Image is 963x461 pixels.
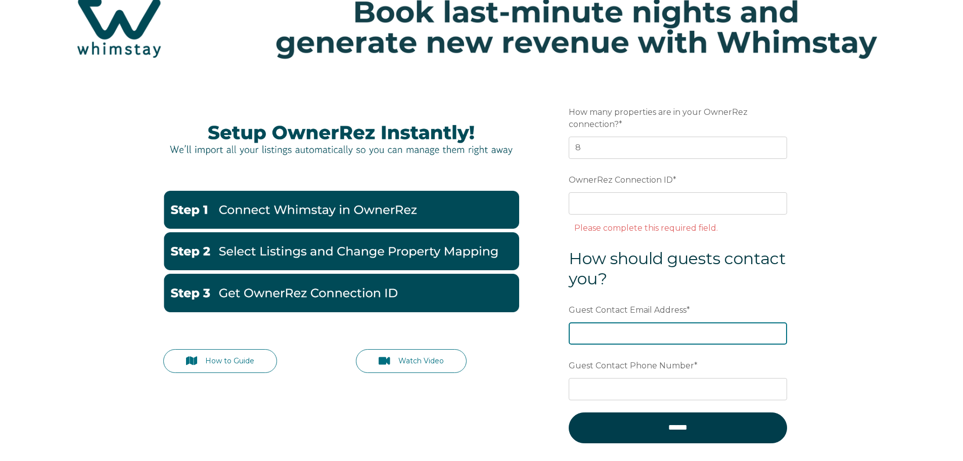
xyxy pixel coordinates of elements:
img: Get OwnerRez Connection ID [163,274,519,312]
img: Go to OwnerRez Account-1 [163,191,519,229]
a: Watch Video [356,349,467,373]
label: Please complete this required field. [574,223,718,233]
img: Change Property Mappings [163,232,519,270]
span: OwnerRez Connection ID [569,172,673,188]
a: How to Guide [163,349,278,373]
img: Picture27 [163,114,519,162]
span: Guest Contact Phone Number [569,358,694,373]
span: How many properties are in your OwnerRez connection? [569,104,748,132]
span: Guest Contact Email Address [569,302,686,318]
span: How should guests contact you? [569,248,786,288]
